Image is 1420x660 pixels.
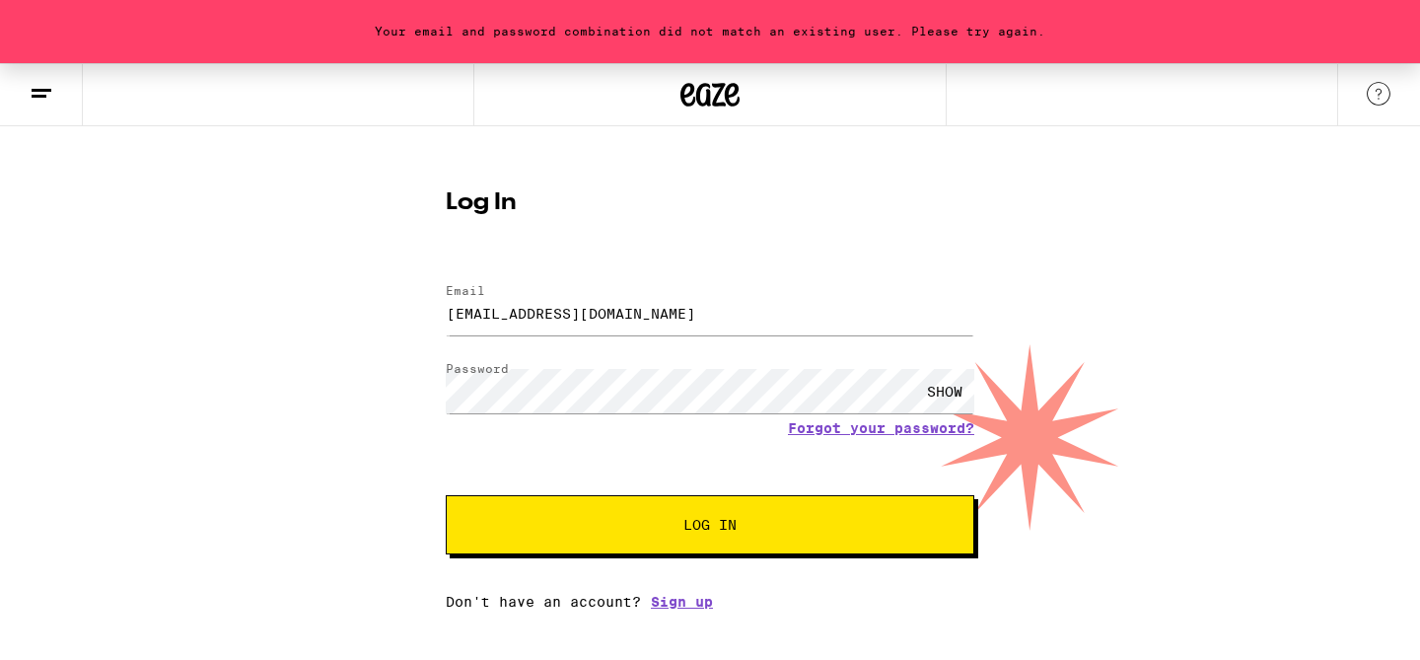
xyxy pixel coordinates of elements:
[446,362,509,375] label: Password
[651,594,713,610] a: Sign up
[446,284,485,297] label: Email
[446,495,974,554] button: Log In
[446,191,974,215] h1: Log In
[788,420,974,436] a: Forgot your password?
[12,14,142,30] span: Hi. Need any help?
[683,518,737,532] span: Log In
[446,594,974,610] div: Don't have an account?
[915,369,974,413] div: SHOW
[446,291,974,335] input: Email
